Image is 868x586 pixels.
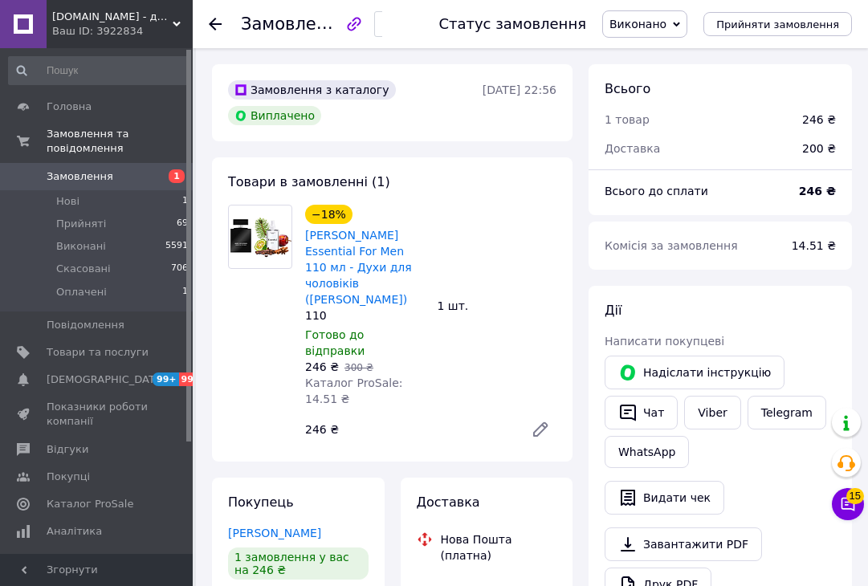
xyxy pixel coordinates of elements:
[228,174,390,189] span: Товари в замовленні (1)
[605,142,660,155] span: Доставка
[171,262,188,276] span: 706
[792,239,836,252] span: 14.51 ₴
[684,396,740,429] a: Viber
[605,356,784,389] button: Надіслати інструкцію
[209,16,222,32] div: Повернутися назад
[438,16,586,32] div: Статус замовлення
[153,372,179,386] span: 99+
[47,127,193,156] span: Замовлення та повідомлення
[47,442,88,457] span: Відгуки
[703,12,852,36] button: Прийняти замовлення
[241,14,348,34] span: Замовлення
[832,488,864,520] button: Чат з покупцем15
[47,100,92,114] span: Головна
[748,396,826,429] a: Telegram
[609,18,666,31] span: Виконано
[179,372,206,386] span: 99+
[605,185,708,197] span: Всього до сплати
[305,205,352,224] div: −18%
[56,239,106,254] span: Виконані
[793,131,846,166] div: 200 ₴
[182,285,188,299] span: 1
[305,307,425,324] div: 110
[47,372,165,387] span: [DEMOGRAPHIC_DATA]
[305,328,365,357] span: Готово до відправки
[228,494,294,510] span: Покупець
[605,81,650,96] span: Всього
[47,400,149,429] span: Показники роботи компанії
[47,169,113,184] span: Замовлення
[305,360,339,373] span: 246 ₴
[56,262,111,276] span: Скасовані
[605,396,678,429] button: Чат
[177,217,188,231] span: 69
[228,527,321,539] a: [PERSON_NAME]
[524,413,556,446] a: Редагувати
[47,497,133,511] span: Каталог ProSale
[437,531,561,564] div: Нова Пошта (платна)
[305,376,402,405] span: Каталог ProSale: 14.51 ₴
[605,527,762,561] a: Завантажити PDF
[182,194,188,209] span: 1
[228,106,321,125] div: Виплачено
[56,217,106,231] span: Прийняті
[52,10,173,24] span: AromaVictory.com - дуже стійка парфумерія
[605,303,621,318] span: Дії
[47,470,90,484] span: Покупці
[605,436,689,468] a: WhatsApp
[605,335,724,348] span: Написати покупцеві
[431,295,564,317] div: 1 шт.
[8,56,189,85] input: Пошук
[47,551,149,580] span: Управління сайтом
[305,229,412,306] a: [PERSON_NAME] Essential For Men 110 мл - Духи для чоловіків ([PERSON_NAME])
[716,18,839,31] span: Прийняти замовлення
[47,524,102,539] span: Аналітика
[605,113,650,126] span: 1 товар
[605,481,724,515] button: Видати чек
[165,239,188,254] span: 5591
[483,83,556,96] time: [DATE] 22:56
[56,285,107,299] span: Оплачені
[605,239,738,252] span: Комісія за замовлення
[52,24,193,39] div: Ваш ID: 3922834
[417,494,480,510] span: Доставка
[846,488,864,504] span: 15
[47,318,124,332] span: Повідомлення
[56,194,79,209] span: Нові
[169,169,185,183] span: 1
[799,185,836,197] b: 246 ₴
[228,547,369,580] div: 1 замовлення у вас на 246 ₴
[802,112,836,128] div: 246 ₴
[344,362,373,373] span: 300 ₴
[47,345,149,360] span: Товари та послуги
[299,418,518,441] div: 246 ₴
[228,80,396,100] div: Замовлення з каталогу
[229,214,291,259] img: Angel Schlesser Essential For Men 110 мл - Духи для чоловіків (Енджел Шлесер Есеншиал)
